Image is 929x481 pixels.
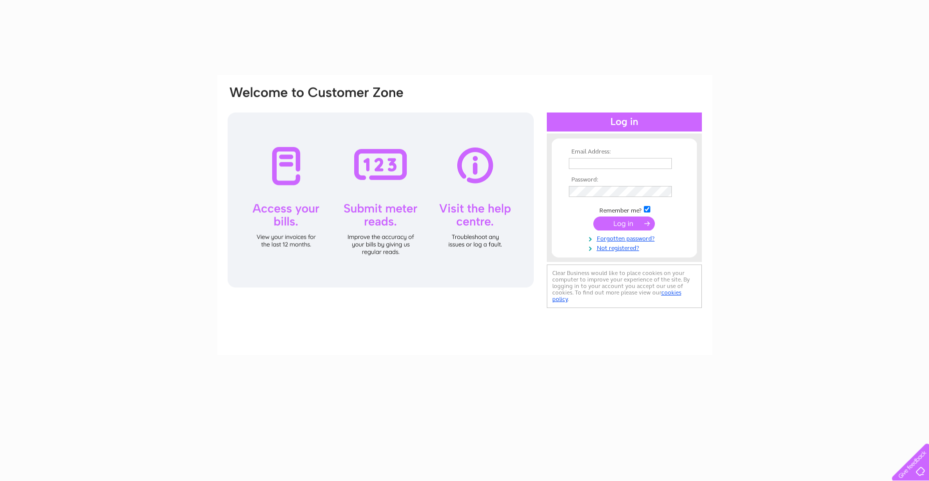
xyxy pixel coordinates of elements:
[566,148,682,155] th: Email Address:
[547,264,702,308] div: Clear Business would like to place cookies on your computer to improve your experience of the sit...
[566,204,682,214] td: Remember me?
[569,242,682,252] a: Not registered?
[566,176,682,183] th: Password:
[552,289,681,302] a: cookies policy
[593,216,655,230] input: Submit
[569,233,682,242] a: Forgotten password?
